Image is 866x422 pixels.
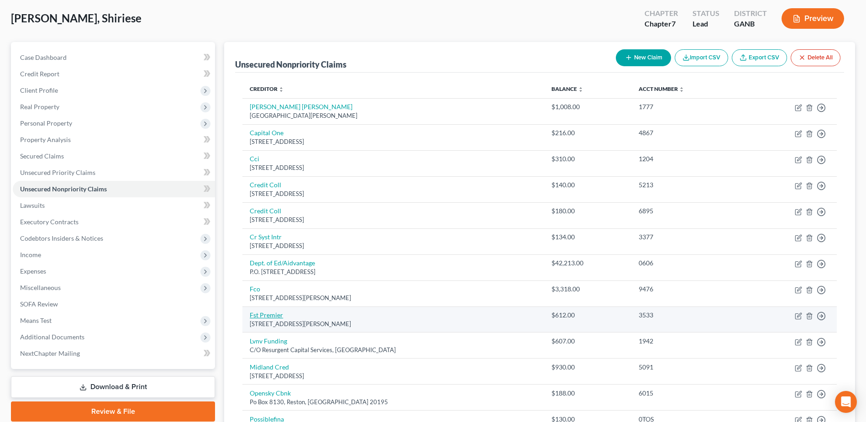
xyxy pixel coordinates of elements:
a: Cr Syst Intr [250,233,282,241]
div: Status [693,8,719,19]
span: Expenses [20,267,46,275]
div: 5213 [639,180,737,190]
div: $607.00 [551,337,624,346]
div: [STREET_ADDRESS] [250,242,536,250]
a: Secured Claims [13,148,215,164]
a: NextChapter Mailing [13,345,215,362]
div: $612.00 [551,311,624,320]
div: $310.00 [551,154,624,164]
button: New Claim [616,49,671,66]
a: Lvnv Funding [250,337,287,345]
span: Property Analysis [20,136,71,143]
span: 7 [672,19,676,28]
div: 3377 [639,232,737,242]
div: Po Box 8130, Reston, [GEOGRAPHIC_DATA] 20195 [250,398,536,406]
a: Download & Print [11,376,215,398]
span: Credit Report [20,70,59,78]
div: 1204 [639,154,737,164]
div: [STREET_ADDRESS][PERSON_NAME] [250,320,536,328]
span: Means Test [20,316,52,324]
a: Opensky Cbnk [250,389,291,397]
button: Delete All [791,49,840,66]
div: [STREET_ADDRESS] [250,164,536,172]
button: Preview [782,8,844,29]
div: $1,008.00 [551,102,624,111]
i: unfold_more [679,87,684,92]
a: Capital One [250,129,283,137]
div: [STREET_ADDRESS] [250,190,536,198]
div: [GEOGRAPHIC_DATA][PERSON_NAME] [250,111,536,120]
span: Income [20,251,41,258]
div: Lead [693,19,719,29]
a: Review & File [11,401,215,422]
div: 1777 [639,102,737,111]
div: [STREET_ADDRESS] [250,137,536,146]
a: Export CSV [732,49,787,66]
a: Midland Cred [250,363,289,371]
div: C/O Resurgent Capital Services, [GEOGRAPHIC_DATA] [250,346,536,354]
span: [PERSON_NAME], Shiriese [11,11,142,25]
div: District [734,8,767,19]
a: Credit Report [13,66,215,82]
div: 9476 [639,285,737,294]
button: Import CSV [675,49,728,66]
div: $180.00 [551,206,624,216]
span: Case Dashboard [20,53,67,61]
span: Miscellaneous [20,284,61,291]
div: 6895 [639,206,737,216]
div: Unsecured Nonpriority Claims [235,59,346,70]
span: Lawsuits [20,201,45,209]
a: Dept. of Ed/Aidvantage [250,259,315,267]
a: Case Dashboard [13,49,215,66]
span: Client Profile [20,86,58,94]
span: Personal Property [20,119,72,127]
span: Unsecured Nonpriority Claims [20,185,107,193]
div: [STREET_ADDRESS] [250,372,536,380]
a: Balance unfold_more [551,85,583,92]
a: Credit Coll [250,181,281,189]
div: $134.00 [551,232,624,242]
div: 6015 [639,389,737,398]
div: [STREET_ADDRESS] [250,216,536,224]
div: GANB [734,19,767,29]
div: 5091 [639,363,737,372]
div: 1942 [639,337,737,346]
span: SOFA Review [20,300,58,308]
a: Unsecured Nonpriority Claims [13,181,215,197]
i: unfold_more [578,87,583,92]
div: $188.00 [551,389,624,398]
a: Fst Premier [250,311,283,319]
div: $42,213.00 [551,258,624,268]
div: [STREET_ADDRESS][PERSON_NAME] [250,294,536,302]
span: Additional Documents [20,333,84,341]
div: $216.00 [551,128,624,137]
div: 4867 [639,128,737,137]
div: Chapter [645,8,678,19]
span: Codebtors Insiders & Notices [20,234,103,242]
span: Unsecured Priority Claims [20,169,95,176]
div: $930.00 [551,363,624,372]
div: Chapter [645,19,678,29]
a: Creditor unfold_more [250,85,284,92]
div: 0606 [639,258,737,268]
a: Acct Number unfold_more [639,85,684,92]
span: NextChapter Mailing [20,349,80,357]
i: unfold_more [278,87,284,92]
a: SOFA Review [13,296,215,312]
span: Executory Contracts [20,218,79,226]
span: Secured Claims [20,152,64,160]
a: Fco [250,285,260,293]
a: Cci [250,155,259,163]
a: [PERSON_NAME] [PERSON_NAME] [250,103,352,111]
a: Unsecured Priority Claims [13,164,215,181]
span: Real Property [20,103,59,111]
div: 3533 [639,311,737,320]
a: Executory Contracts [13,214,215,230]
div: $140.00 [551,180,624,190]
a: Credit Coll [250,207,281,215]
div: P.O. [STREET_ADDRESS] [250,268,536,276]
div: Open Intercom Messenger [835,391,857,413]
a: Property Analysis [13,132,215,148]
a: Lawsuits [13,197,215,214]
div: $3,318.00 [551,285,624,294]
